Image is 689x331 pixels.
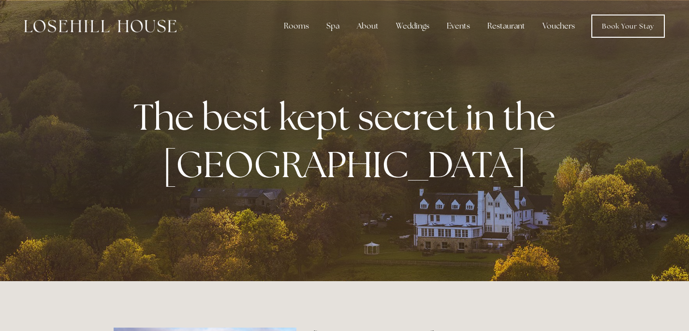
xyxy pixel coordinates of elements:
[276,16,317,36] div: Rooms
[24,20,176,32] img: Losehill House
[535,16,583,36] a: Vouchers
[133,93,563,188] strong: The best kept secret in the [GEOGRAPHIC_DATA]
[439,16,478,36] div: Events
[388,16,437,36] div: Weddings
[480,16,533,36] div: Restaurant
[319,16,347,36] div: Spa
[591,15,665,38] a: Book Your Stay
[349,16,386,36] div: About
